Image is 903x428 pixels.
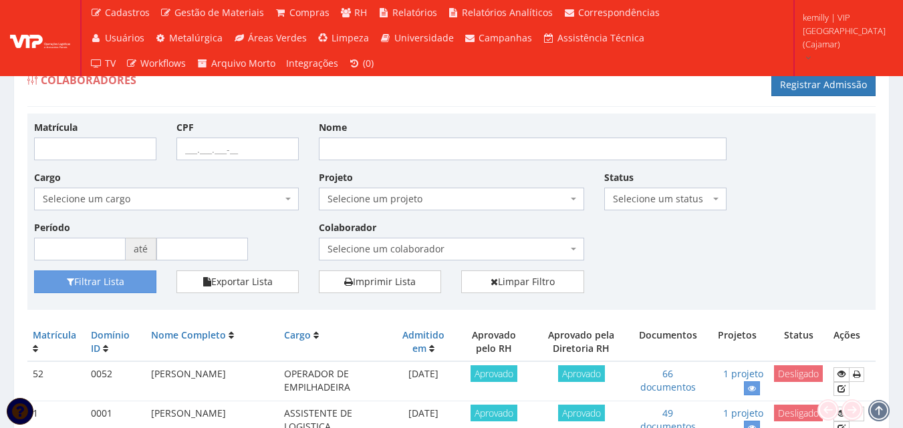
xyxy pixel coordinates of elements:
span: Colaboradores [41,73,136,87]
span: Compras [289,6,330,19]
a: Workflows [121,51,192,76]
span: Integrações [286,57,338,69]
span: Selecione um cargo [43,192,282,206]
span: Desligado [774,365,823,382]
a: Registrar Admissão [771,73,876,96]
a: Universidade [374,25,459,51]
label: Colaborador [319,221,376,234]
span: Metalúrgica [169,31,223,44]
td: OPERADOR DE EMPILHADEIRA [279,361,390,401]
span: kemilly | VIP [GEOGRAPHIC_DATA] (Cajamar) [803,11,886,51]
span: TV [105,57,116,69]
a: Limpar Filtro [461,270,584,293]
a: (0) [344,51,380,76]
span: (0) [363,57,374,69]
span: Selecione um cargo [34,188,299,210]
a: Assistência Técnica [537,25,650,51]
a: Metalúrgica [150,25,229,51]
a: Áreas Verdes [228,25,312,51]
th: Projetos [705,323,769,361]
label: Status [604,171,634,184]
th: Documentos [630,323,704,361]
a: Arquivo Morto [191,51,281,76]
span: Aprovado [558,365,605,382]
label: Período [34,221,70,234]
a: 1 projeto [723,407,763,419]
span: Assistência Técnica [557,31,644,44]
button: Exportar Lista [176,270,299,293]
th: Ações [828,323,876,361]
a: 1 projeto [723,367,763,380]
label: Projeto [319,171,353,184]
span: até [126,238,156,260]
td: 52 [27,361,86,401]
span: Campanhas [479,31,532,44]
th: Aprovado pelo RH [456,323,532,361]
span: Relatórios Analíticos [462,6,553,19]
span: Selecione um projeto [319,188,584,210]
span: Gestão de Materiais [174,6,264,19]
img: logo [10,28,70,48]
a: Domínio ID [91,329,130,355]
span: Aprovado [471,365,517,382]
label: Matrícula [34,121,78,134]
span: Selecione um colaborador [319,238,584,260]
a: Nome Completo [151,329,226,341]
span: Aprovado [558,405,605,421]
span: Cadastros [105,6,150,19]
span: Selecione um projeto [328,192,567,206]
td: [DATE] [390,361,456,401]
a: Integrações [281,51,344,76]
span: Desligado [774,405,823,421]
span: Universidade [394,31,454,44]
span: Workflows [140,57,186,69]
a: Usuários [85,25,150,51]
a: 66 documentos [640,367,696,393]
span: Relatórios [392,6,437,19]
label: Cargo [34,171,61,184]
input: ___.___.___-__ [176,138,299,160]
a: TV [85,51,121,76]
span: Selecione um colaborador [328,242,567,256]
a: Admitido em [402,329,444,355]
span: Selecione um status [613,192,710,206]
span: Limpeza [332,31,369,44]
span: Correspondências [578,6,660,19]
th: Aprovado pela Diretoria RH [532,323,630,361]
span: Usuários [105,31,144,44]
a: Cargo [284,329,311,341]
a: Limpeza [312,25,375,51]
button: Filtrar Lista [34,270,156,293]
span: Aprovado [471,405,517,421]
span: Selecione um status [604,188,727,210]
a: Imprimir Lista [319,270,441,293]
span: Áreas Verdes [248,31,307,44]
th: Status [769,323,828,361]
td: 0052 [86,361,146,401]
a: Matrícula [33,329,76,341]
a: Campanhas [459,25,538,51]
td: [PERSON_NAME] [146,361,279,401]
span: RH [354,6,367,19]
span: Arquivo Morto [211,57,275,69]
label: CPF [176,121,194,134]
label: Nome [319,121,347,134]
